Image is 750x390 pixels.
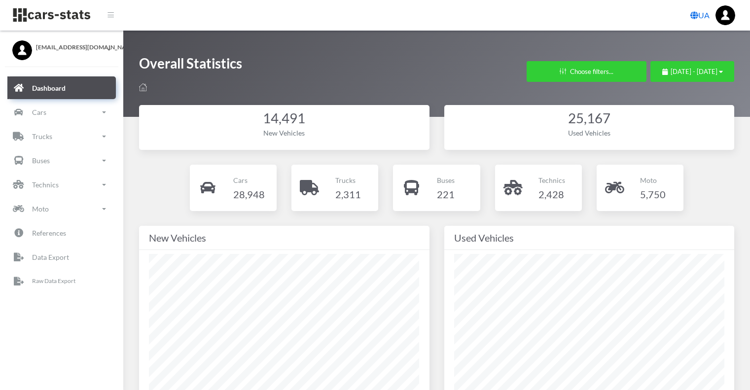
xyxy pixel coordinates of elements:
p: References [32,227,66,239]
div: Used Vehicles [454,230,725,246]
h4: 28,948 [233,186,265,202]
span: [EMAIL_ADDRESS][DOMAIN_NAME] [36,43,111,52]
p: Technics [538,174,565,186]
a: Raw Data Export [7,270,116,293]
div: 14,491 [149,109,420,128]
a: Moto [7,198,116,220]
p: Data Export [32,251,69,263]
div: 25,167 [454,109,725,128]
p: Buses [437,174,455,186]
button: [DATE] - [DATE] [650,61,734,82]
p: Cars [233,174,265,186]
a: Dashboard [7,77,116,100]
img: navbar brand [12,7,91,23]
a: Cars [7,101,116,124]
button: Choose filters... [527,61,646,82]
p: Trucks [335,174,361,186]
span: [DATE] - [DATE] [671,68,717,75]
p: Moto [640,174,666,186]
a: Trucks [7,125,116,148]
a: Buses [7,149,116,172]
div: New Vehicles [149,128,420,138]
a: Technics [7,174,116,196]
a: [EMAIL_ADDRESS][DOMAIN_NAME] [12,40,111,52]
a: Data Export [7,246,116,269]
a: References [7,222,116,245]
div: Used Vehicles [454,128,725,138]
a: UA [686,5,714,25]
p: Cars [32,106,46,118]
p: Moto [32,203,49,215]
h4: 2,311 [335,186,361,202]
h4: 221 [437,186,455,202]
p: Technics [32,178,59,191]
p: Dashboard [32,82,66,94]
p: Trucks [32,130,52,142]
img: ... [715,5,735,25]
h4: 2,428 [538,186,565,202]
h4: 5,750 [640,186,666,202]
p: Raw Data Export [32,276,75,287]
h1: Overall Statistics [139,54,242,77]
p: Buses [32,154,50,167]
div: New Vehicles [149,230,420,246]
